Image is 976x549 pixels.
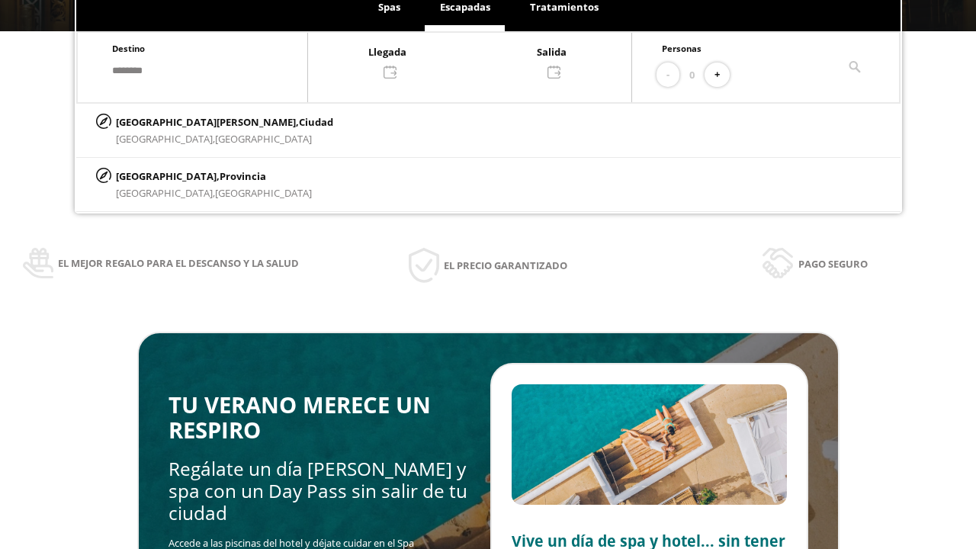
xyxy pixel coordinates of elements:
[116,132,215,146] span: [GEOGRAPHIC_DATA],
[444,257,567,274] span: El precio garantizado
[662,43,701,54] span: Personas
[116,114,333,130] p: [GEOGRAPHIC_DATA][PERSON_NAME],
[215,132,312,146] span: [GEOGRAPHIC_DATA]
[112,43,145,54] span: Destino
[215,186,312,200] span: [GEOGRAPHIC_DATA]
[116,186,215,200] span: [GEOGRAPHIC_DATA],
[705,63,730,88] button: +
[299,115,333,129] span: Ciudad
[220,169,266,183] span: Provincia
[116,168,312,185] p: [GEOGRAPHIC_DATA],
[169,390,431,445] span: TU VERANO MERECE UN RESPIRO
[798,255,868,272] span: Pago seguro
[512,384,787,505] img: Slide2.BHA6Qswy.webp
[58,255,299,271] span: El mejor regalo para el descanso y la salud
[657,63,679,88] button: -
[169,456,467,526] span: Regálate un día [PERSON_NAME] y spa con un Day Pass sin salir de tu ciudad
[689,66,695,83] span: 0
